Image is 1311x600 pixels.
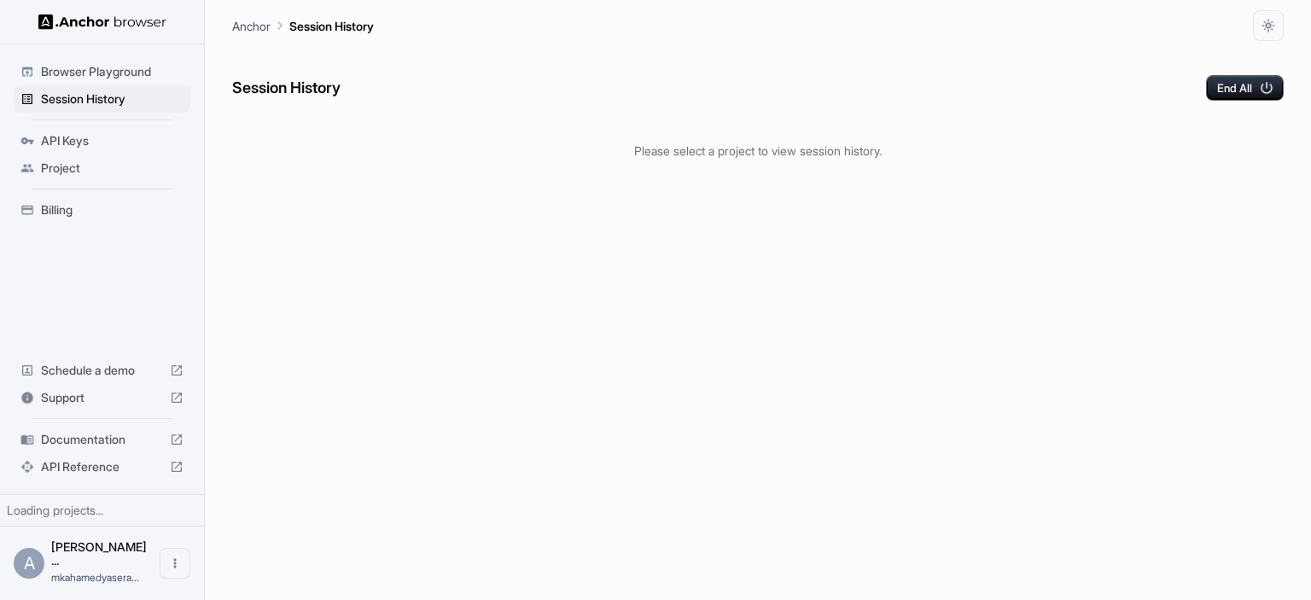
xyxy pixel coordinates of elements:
[51,539,147,568] span: Ahamed Yaser Arafath MK
[41,389,163,406] span: Support
[289,17,374,35] p: Session History
[14,548,44,579] div: A
[51,571,139,584] span: mkahamedyaserarafath@gmail.com
[14,426,190,453] div: Documentation
[41,90,184,108] span: Session History
[232,76,341,101] h6: Session History
[232,16,374,35] nav: breadcrumb
[41,458,163,475] span: API Reference
[7,502,197,519] div: Loading projects...
[41,362,163,379] span: Schedule a demo
[41,63,184,80] span: Browser Playground
[1206,75,1284,101] button: End All
[14,196,190,224] div: Billing
[41,132,184,149] span: API Keys
[14,357,190,384] div: Schedule a demo
[14,154,190,182] div: Project
[14,85,190,113] div: Session History
[14,58,190,85] div: Browser Playground
[14,453,190,481] div: API Reference
[14,127,190,154] div: API Keys
[41,160,184,177] span: Project
[232,17,271,35] p: Anchor
[14,384,190,411] div: Support
[38,14,166,30] img: Anchor Logo
[160,548,190,579] button: Open menu
[41,431,163,448] span: Documentation
[232,142,1284,160] p: Please select a project to view session history.
[41,201,184,218] span: Billing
